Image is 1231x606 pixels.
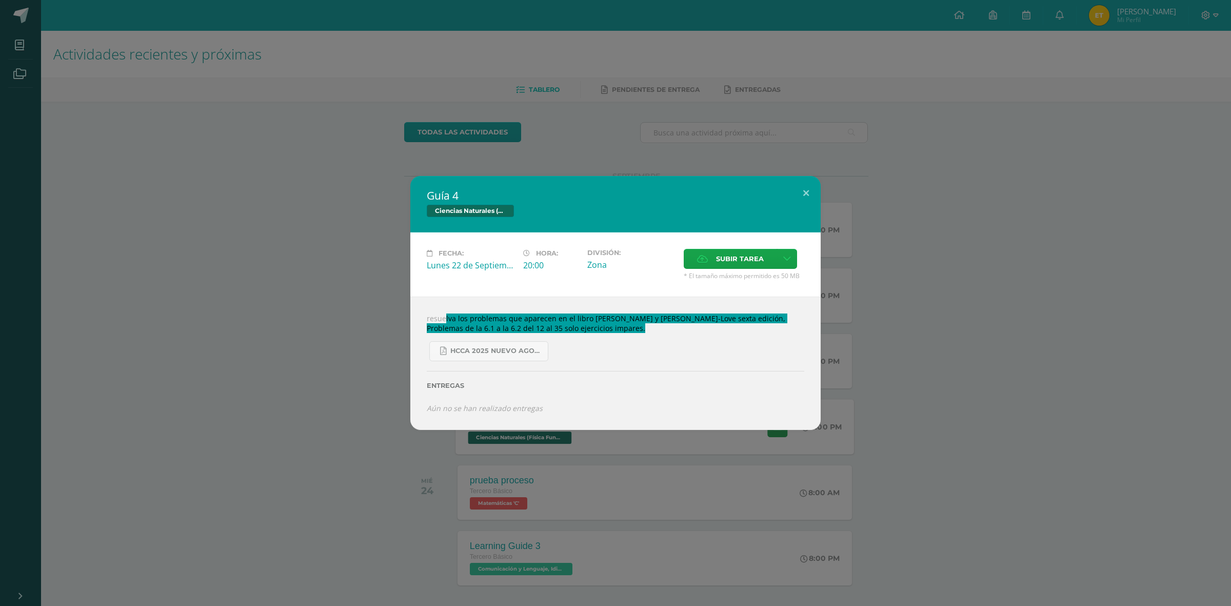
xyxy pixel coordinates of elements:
span: Hora: [536,249,558,257]
span: HCCA 2025 nuevo agosto fisica fundamental.pdf [450,347,543,355]
span: Fecha: [439,249,464,257]
a: HCCA 2025 nuevo agosto fisica fundamental.pdf [429,341,548,361]
div: Lunes 22 de Septiembre [427,260,515,271]
label: División: [587,249,676,257]
div: Zona [587,259,676,270]
span: Ciencias Naturales (Física Fundamental) [427,205,514,217]
div: 20:00 [523,260,579,271]
span: Subir tarea [716,249,764,268]
button: Close (Esc) [791,176,821,211]
span: * El tamaño máximo permitido es 50 MB [684,271,804,280]
h2: Guía 4 [427,188,804,203]
div: resuelva los problemas que aparecen en el libro [PERSON_NAME] y [PERSON_NAME]-Love sexta edición,... [410,297,821,430]
i: Aún no se han realizado entregas [427,403,543,413]
label: Entregas [427,382,804,389]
